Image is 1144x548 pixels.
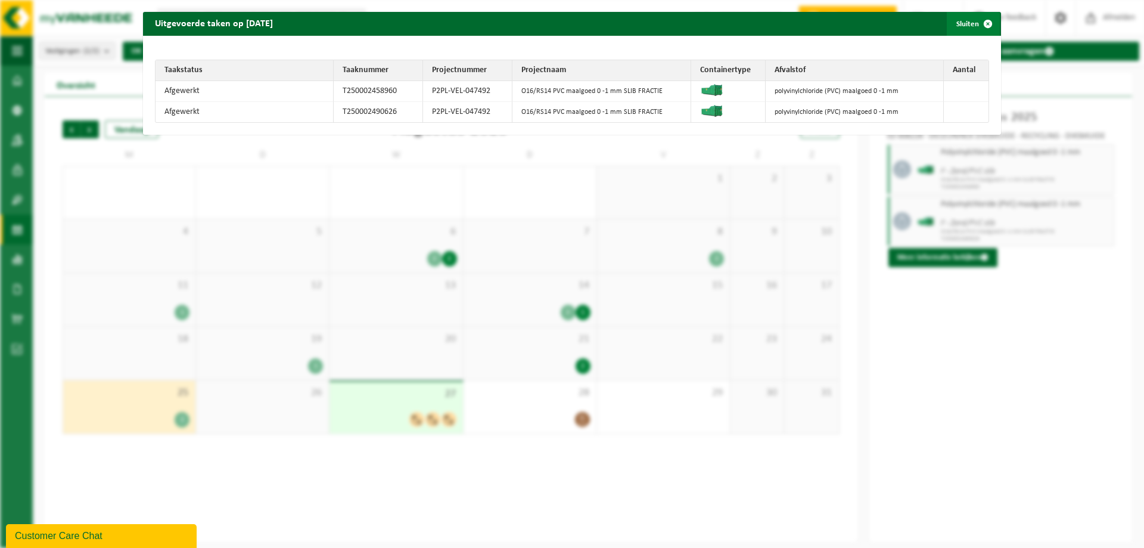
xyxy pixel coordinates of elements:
[156,102,334,122] td: Afgewerkt
[334,81,423,102] td: T250002458960
[423,102,512,122] td: P2PL-VEL-047492
[944,60,988,81] th: Aantal
[143,12,285,35] h2: Uitgevoerde taken op [DATE]
[691,60,766,81] th: Containertype
[423,60,512,81] th: Projectnummer
[423,81,512,102] td: P2PL-VEL-047492
[700,105,724,117] img: HK-XO-16-GN-00
[334,60,423,81] th: Taaknummer
[156,60,334,81] th: Taakstatus
[766,60,944,81] th: Afvalstof
[700,84,724,96] img: HK-XO-16-GN-00
[512,60,691,81] th: Projectnaam
[512,102,691,122] td: O16/RS14 PVC maalgoed 0 -1 mm SLIB FRACTIE
[766,102,944,122] td: polyvinylchloride (PVC) maalgoed 0 -1 mm
[334,102,423,122] td: T250002490626
[6,522,199,548] iframe: chat widget
[766,81,944,102] td: polyvinylchloride (PVC) maalgoed 0 -1 mm
[156,81,334,102] td: Afgewerkt
[947,12,1000,36] button: Sluiten
[512,81,691,102] td: O16/RS14 PVC maalgoed 0 -1 mm SLIB FRACTIE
